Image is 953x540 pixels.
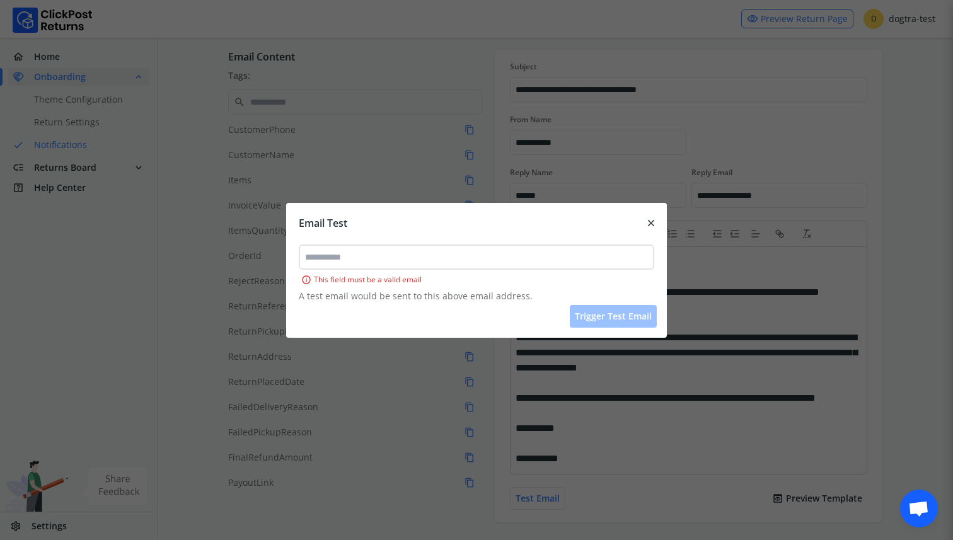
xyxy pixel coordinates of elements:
div: Email Test [299,215,347,231]
button: close [635,215,667,231]
span: info [301,272,311,287]
span: close [645,214,657,232]
div: This field must be a valid email [299,272,655,287]
p: A test email would be sent to this above email address. [299,290,655,302]
button: Trigger test email [570,305,657,328]
div: Open chat [900,490,938,527]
